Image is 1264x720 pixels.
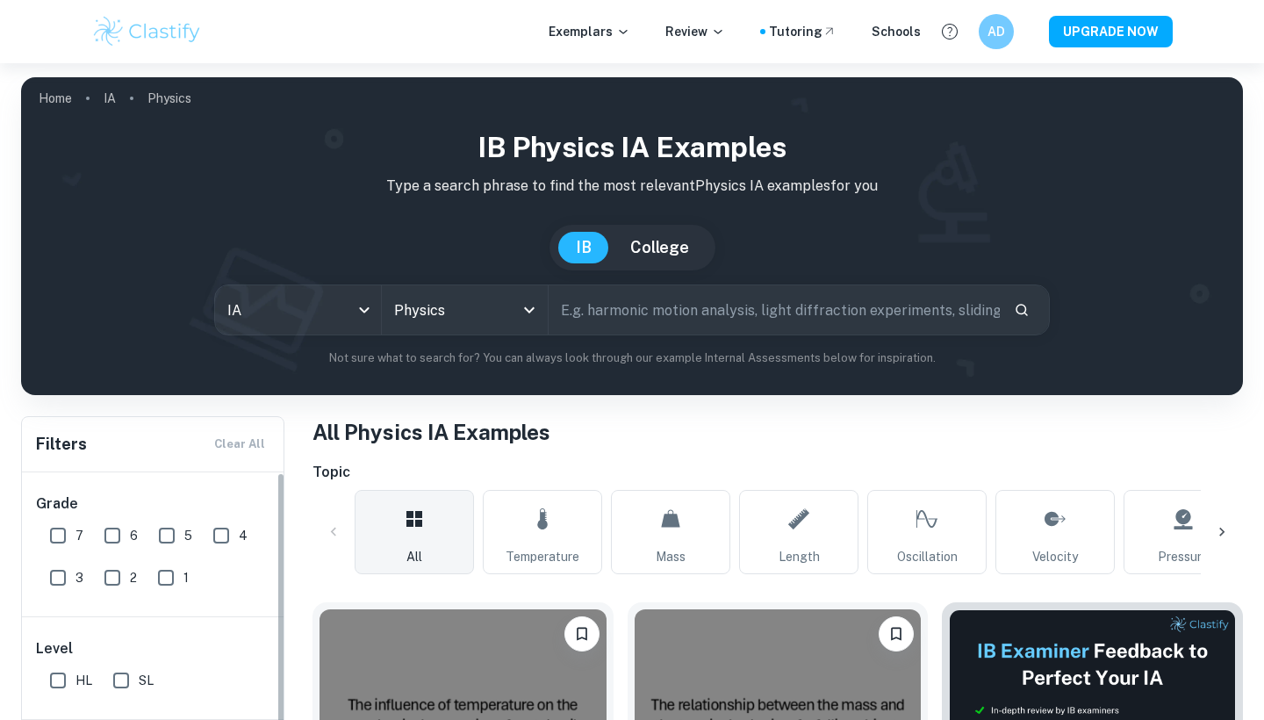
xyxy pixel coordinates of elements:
[1032,547,1078,566] span: Velocity
[215,285,381,335] div: IA
[879,616,914,652] button: Bookmark
[35,126,1229,169] h1: IB Physics IA examples
[517,298,542,322] button: Open
[1158,547,1209,566] span: Pressure
[656,547,686,566] span: Mass
[987,22,1007,41] h6: AD
[75,526,83,545] span: 7
[665,22,725,41] p: Review
[312,416,1243,448] h1: All Physics IA Examples
[897,547,958,566] span: Oscillation
[104,86,116,111] a: IA
[139,671,154,690] span: SL
[979,14,1014,49] button: AD
[130,526,138,545] span: 6
[406,547,422,566] span: All
[779,547,820,566] span: Length
[147,89,191,108] p: Physics
[183,568,189,587] span: 1
[36,638,271,659] h6: Level
[36,432,87,457] h6: Filters
[75,568,83,587] span: 3
[549,22,630,41] p: Exemplars
[1007,295,1037,325] button: Search
[613,232,707,263] button: College
[1049,16,1173,47] button: UPGRADE NOW
[549,285,1000,335] input: E.g. harmonic motion analysis, light diffraction experiments, sliding objects down a ramp...
[239,526,248,545] span: 4
[36,493,271,515] h6: Grade
[506,547,579,566] span: Temperature
[564,616,600,652] button: Bookmark
[35,176,1229,197] p: Type a search phrase to find the most relevant Physics IA examples for you
[184,526,192,545] span: 5
[130,568,137,587] span: 2
[75,671,92,690] span: HL
[769,22,837,41] a: Tutoring
[935,17,965,47] button: Help and Feedback
[21,77,1243,395] img: profile cover
[39,86,72,111] a: Home
[312,462,1243,483] h6: Topic
[872,22,921,41] a: Schools
[35,349,1229,367] p: Not sure what to search for? You can always look through our example Internal Assessments below f...
[91,14,203,49] img: Clastify logo
[558,232,609,263] button: IB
